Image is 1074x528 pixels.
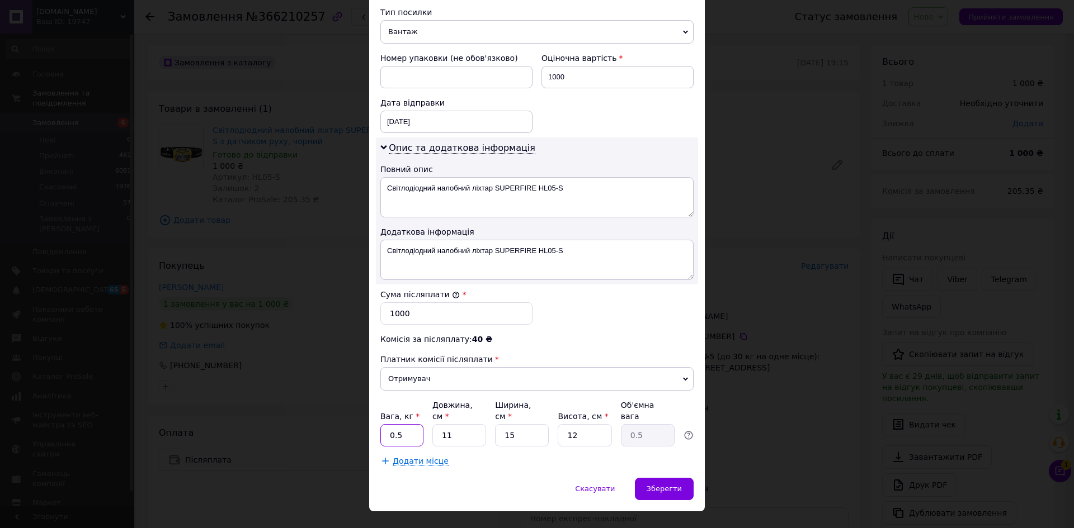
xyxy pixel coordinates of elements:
[472,335,492,344] span: 40 ₴
[380,290,460,299] label: Сума післяплати
[558,412,608,421] label: Висота, см
[380,164,694,175] div: Повний опис
[380,367,694,391] span: Отримувач
[389,142,535,154] span: Опис та додаткова інформація
[380,53,533,64] div: Номер упаковки (не обов'язково)
[541,53,694,64] div: Оціночна вартість
[575,484,615,493] span: Скасувати
[432,401,473,421] label: Довжина, см
[380,412,420,421] label: Вага, кг
[393,456,449,466] span: Додати місце
[647,484,682,493] span: Зберегти
[380,355,493,364] span: Платник комісії післяплати
[380,334,694,345] div: Комісія за післяплату:
[380,20,694,44] span: Вантаж
[380,240,694,280] textarea: Світлодіодний налобний ліхтар SUPERFIRE HL05-S
[380,226,694,237] div: Додаткова інформація
[380,177,694,217] textarea: Світлодіодний налобний ліхтар SUPERFIRE HL05-S
[380,97,533,108] div: Дата відправки
[380,8,432,17] span: Тип посилки
[621,399,675,422] div: Об'ємна вага
[495,401,531,421] label: Ширина, см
